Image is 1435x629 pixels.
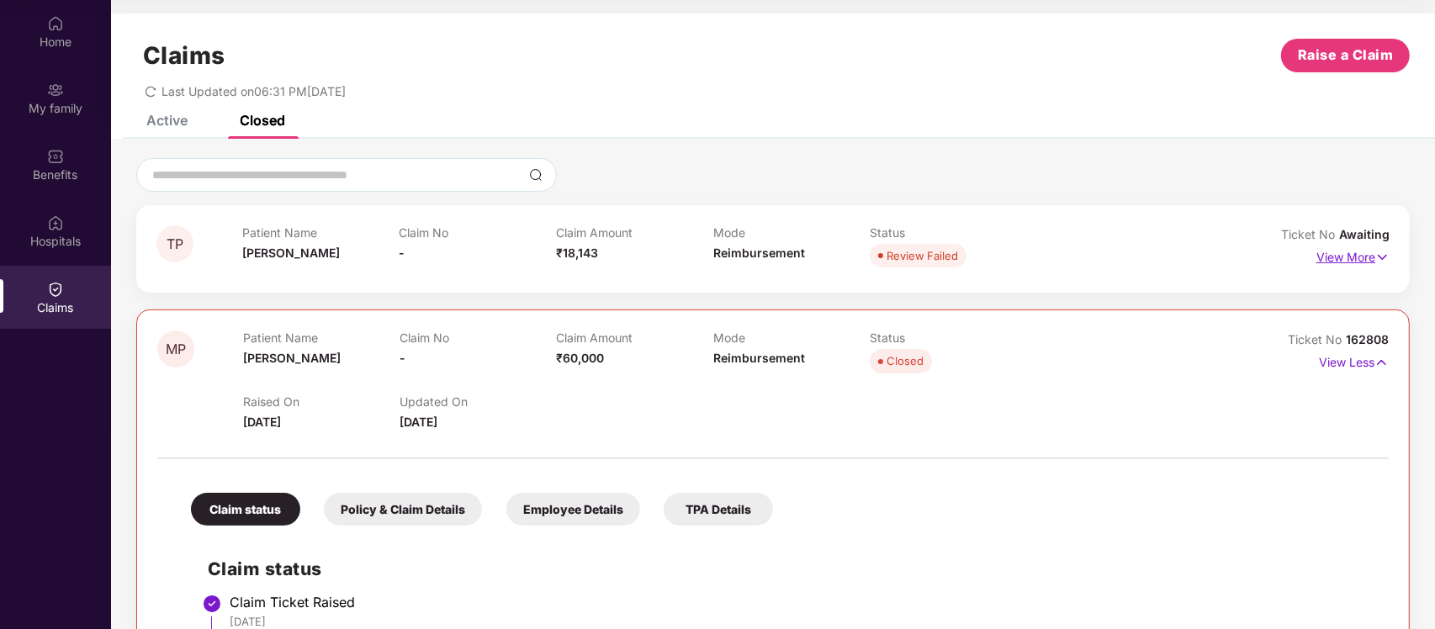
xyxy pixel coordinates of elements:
span: Raise a Claim [1298,45,1394,66]
div: Active [146,112,188,129]
span: [DATE] [400,415,437,429]
p: Patient Name [242,225,400,240]
p: Raised On [243,394,400,409]
div: Employee Details [506,493,640,526]
button: Raise a Claim [1281,39,1410,72]
div: Closed [240,112,285,129]
span: [PERSON_NAME] [243,351,341,365]
div: TPA Details [664,493,773,526]
img: svg+xml;base64,PHN2ZyB4bWxucz0iaHR0cDovL3d3dy53My5vcmcvMjAwMC9zdmciIHdpZHRoPSIxNyIgaGVpZ2h0PSIxNy... [1374,353,1389,372]
div: Claim Ticket Raised [230,594,1372,610]
p: Status [870,330,1026,345]
span: Ticket No [1288,332,1346,346]
p: Status [870,225,1027,240]
span: Reimbursement [713,246,805,260]
div: [DATE] [230,614,1372,629]
p: Claim Amount [556,330,712,345]
span: ₹60,000 [556,351,604,365]
span: TP [167,237,183,251]
span: MP [166,342,186,357]
span: - [399,246,405,260]
span: redo [145,84,156,98]
span: [DATE] [243,415,281,429]
span: Awaiting [1339,227,1390,241]
h2: Claim status [208,555,1372,583]
p: View Less [1319,349,1389,372]
p: View More [1316,244,1390,267]
h1: Claims [143,41,225,70]
span: - [400,351,405,365]
img: svg+xml;base64,PHN2ZyBpZD0iSG9zcGl0YWxzIiB4bWxucz0iaHR0cDovL3d3dy53My5vcmcvMjAwMC9zdmciIHdpZHRoPS... [47,214,64,231]
div: Review Failed [887,247,958,264]
p: Patient Name [243,330,400,345]
div: Claim status [191,493,300,526]
p: Claim Amount [556,225,713,240]
span: 162808 [1346,332,1389,346]
span: Ticket No [1281,227,1339,241]
span: Last Updated on 06:31 PM[DATE] [162,84,346,98]
p: Claim No [400,330,556,345]
div: Policy & Claim Details [324,493,482,526]
img: svg+xml;base64,PHN2ZyBpZD0iQmVuZWZpdHMiIHhtbG5zPSJodHRwOi8vd3d3LnczLm9yZy8yMDAwL3N2ZyIgd2lkdGg9Ij... [47,148,64,165]
img: svg+xml;base64,PHN2ZyBpZD0iU3RlcC1Eb25lLTMyeDMyIiB4bWxucz0iaHR0cDovL3d3dy53My5vcmcvMjAwMC9zdmciIH... [202,594,222,614]
div: Closed [887,352,924,369]
img: svg+xml;base64,PHN2ZyB4bWxucz0iaHR0cDovL3d3dy53My5vcmcvMjAwMC9zdmciIHdpZHRoPSIxNyIgaGVpZ2h0PSIxNy... [1375,248,1390,267]
img: svg+xml;base64,PHN2ZyBpZD0iQ2xhaW0iIHhtbG5zPSJodHRwOi8vd3d3LnczLm9yZy8yMDAwL3N2ZyIgd2lkdGg9IjIwIi... [47,281,64,298]
span: [PERSON_NAME] [242,246,340,260]
span: Reimbursement [713,351,805,365]
img: svg+xml;base64,PHN2ZyBpZD0iU2VhcmNoLTMyeDMyIiB4bWxucz0iaHR0cDovL3d3dy53My5vcmcvMjAwMC9zdmciIHdpZH... [529,168,543,182]
p: Claim No [399,225,556,240]
img: svg+xml;base64,PHN2ZyBpZD0iSG9tZSIgeG1sbnM9Imh0dHA6Ly93d3cudzMub3JnLzIwMDAvc3ZnIiB3aWR0aD0iMjAiIG... [47,15,64,32]
span: ₹18,143 [556,246,598,260]
p: Mode [713,330,870,345]
p: Mode [713,225,871,240]
img: svg+xml;base64,PHN2ZyB3aWR0aD0iMjAiIGhlaWdodD0iMjAiIHZpZXdCb3g9IjAgMCAyMCAyMCIgZmlsbD0ibm9uZSIgeG... [47,82,64,98]
p: Updated On [400,394,556,409]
